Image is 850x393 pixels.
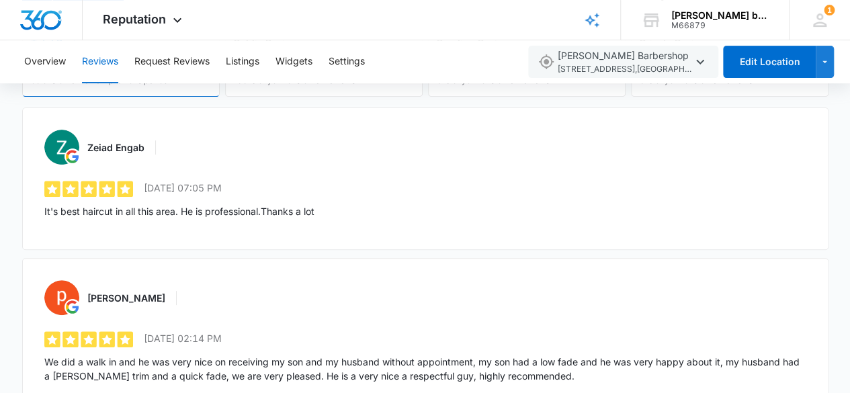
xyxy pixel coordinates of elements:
button: Settings [329,40,365,83]
h3: [PERSON_NAME] [87,291,165,305]
span: [PERSON_NAME] Barbershop [558,48,692,76]
div: account name [671,10,769,21]
p: We did a walk in and he was very nice on receiving my son and my husband without appointment, my ... [44,355,806,383]
img: google.svg [66,299,79,315]
button: Request Reviews [134,40,210,83]
p: [DATE] 02:14 PM [144,331,222,345]
h3: Zeiad Engab [87,140,144,155]
p: [DATE] 07:05 PM [144,181,222,195]
img: google.svg [66,148,79,165]
button: Reviews [82,40,118,83]
span: 1 [824,5,835,15]
button: Widgets [275,40,312,83]
span: Reputation [103,12,166,26]
div: notifications count [824,5,835,15]
button: Edit Location [723,46,816,78]
div: account id [671,21,769,30]
p: It's best haircut in all this area. He is professional.Thanks a lot [44,204,806,218]
button: Overview [24,40,66,83]
button: [PERSON_NAME] Barbershop[STREET_ADDRESS],[GEOGRAPHIC_DATA],CA [528,46,718,78]
span: [STREET_ADDRESS] , [GEOGRAPHIC_DATA] , CA [558,63,692,76]
button: Listings [226,40,259,83]
img: paulina rembao [44,280,79,315]
img: Zeiad Engab [44,130,79,165]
